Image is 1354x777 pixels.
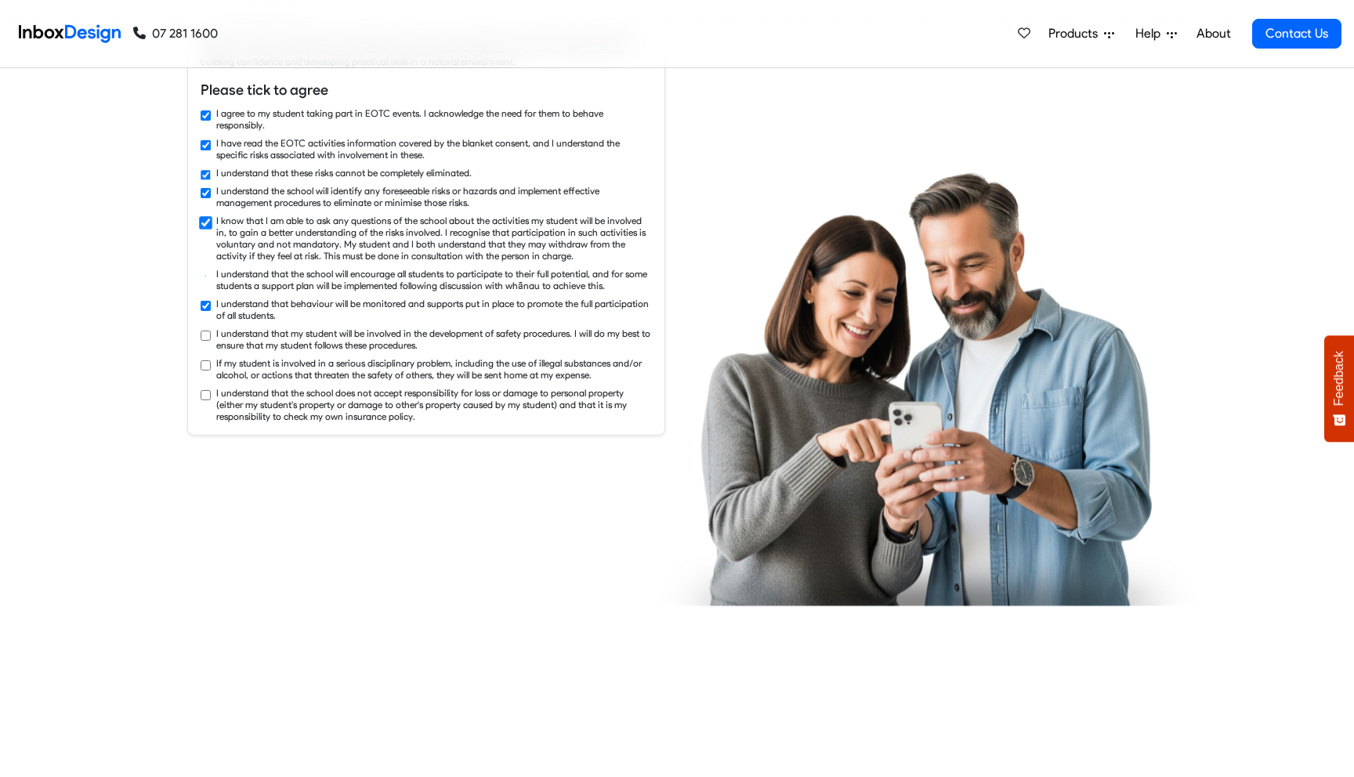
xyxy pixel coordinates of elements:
[216,357,652,381] label: If my student is involved in a serious disciplinary problem, including the use of illegal substan...
[216,298,652,321] label: I understand that behaviour will be monitored and supports put in place to promote the full parti...
[216,107,652,131] label: I agree to my student taking part in EOTC events. I acknowledge the need for them to behave respo...
[216,185,652,208] label: I understand the school will identify any foreseeable risks or hazards and implement effective ma...
[133,24,218,43] a: 07 281 1600
[1048,24,1104,43] span: Products
[216,327,652,351] label: I understand that my student will be involved in the development of safety procedures. I will do ...
[1192,18,1235,49] a: About
[1324,335,1354,442] button: Feedback - Show survey
[1042,18,1120,49] a: Products
[1129,18,1183,49] a: Help
[216,268,652,291] label: I understand that the school will encourage all students to participate to their full potential, ...
[1135,24,1167,43] span: Help
[216,387,652,422] label: I understand that the school does not accept responsibility for loss or damage to personal proper...
[1332,351,1346,406] span: Feedback
[216,167,472,179] label: I understand that these risks cannot be completely eliminated.
[201,80,652,100] h6: Please tick to agree
[1252,19,1341,49] a: Contact Us
[659,172,1197,605] img: parents_using_phone.png
[216,137,652,161] label: I have read the EOTC activities information covered by the blanket consent, and I understand the ...
[216,215,652,262] label: I know that I am able to ask any questions of the school about the activities my student will be ...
